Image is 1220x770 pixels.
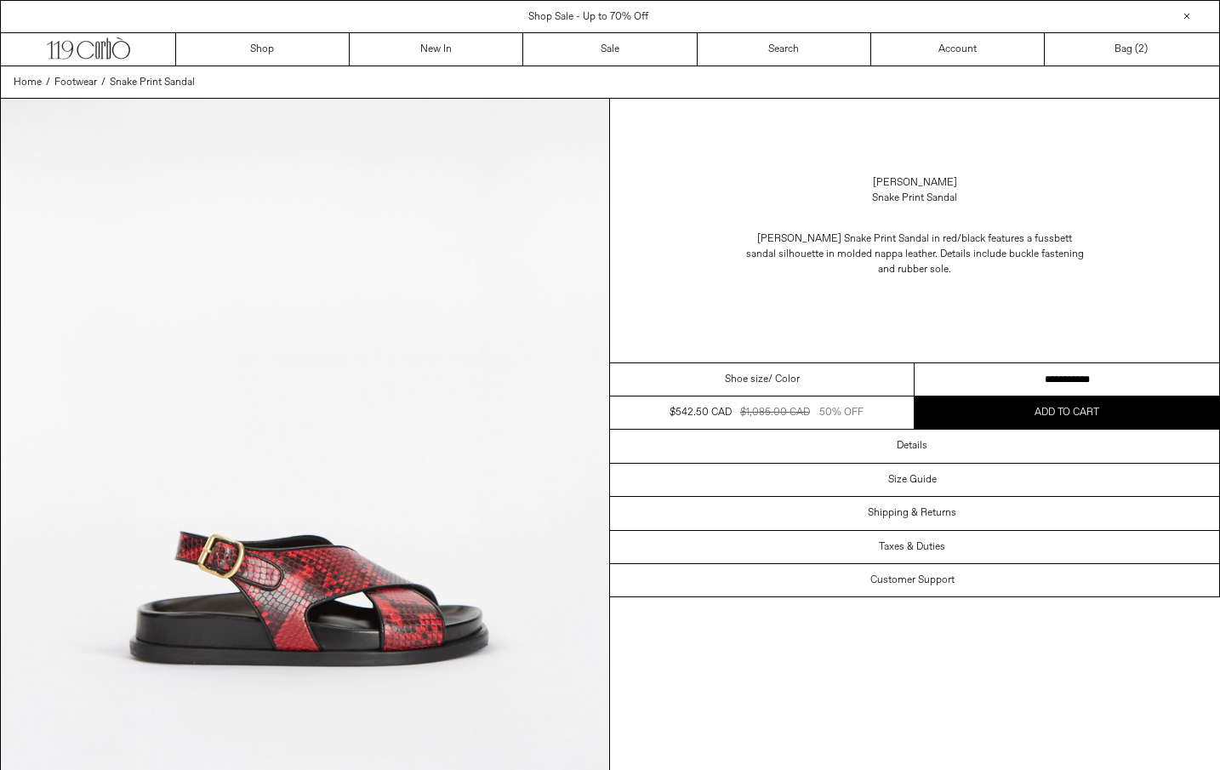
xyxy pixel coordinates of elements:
[14,75,42,90] a: Home
[819,405,864,420] div: 50% OFF
[101,75,105,90] span: /
[768,372,800,387] span: / Color
[1138,42,1148,57] span: )
[897,440,927,452] h3: Details
[14,76,42,89] span: Home
[744,223,1085,286] p: [PERSON_NAME] Snake Print Sandal in red/black features a fussbett sandal silhouette in molded nap...
[1035,406,1099,419] span: Add to cart
[54,76,97,89] span: Footwear
[528,10,648,24] a: Shop Sale - Up to 70% Off
[110,75,195,90] a: Snake Print Sandal
[670,405,732,420] div: $542.50 CAD
[888,474,937,486] h3: Size Guide
[725,372,768,387] span: Shoe size
[915,396,1219,429] button: Add to cart
[870,574,955,586] h3: Customer Support
[868,507,956,519] h3: Shipping & Returns
[873,175,957,191] a: [PERSON_NAME]
[46,75,50,90] span: /
[350,33,523,66] a: New In
[110,76,195,89] span: Snake Print Sandal
[54,75,97,90] a: Footwear
[872,191,957,206] div: Snake Print Sandal
[871,33,1045,66] a: Account
[879,541,945,553] h3: Taxes & Duties
[1138,43,1144,56] span: 2
[740,405,810,420] div: $1,085.00 CAD
[176,33,350,66] a: Shop
[698,33,871,66] a: Search
[523,33,697,66] a: Sale
[1045,33,1218,66] a: Bag ()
